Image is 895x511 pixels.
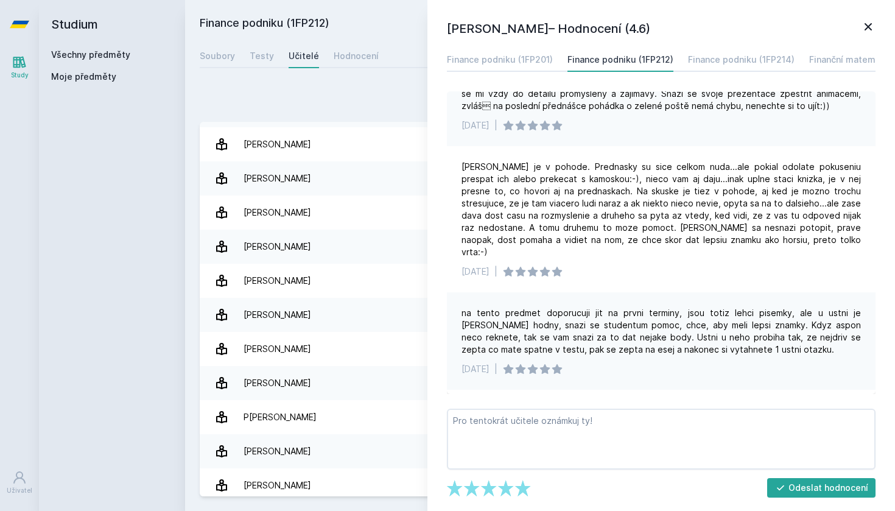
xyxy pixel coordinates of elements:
button: Odeslat hodnocení [767,478,876,498]
div: [PERSON_NAME] [244,132,311,157]
div: P[PERSON_NAME] [244,405,317,429]
div: [PERSON_NAME] [244,200,311,225]
div: Study [11,71,29,80]
div: [PERSON_NAME] [244,439,311,463]
div: Soubory [200,50,235,62]
h2: Finance podniku (1FP212) [200,15,744,34]
div: | [494,266,497,278]
a: [PERSON_NAME] 2 hodnocení 2.5 [200,196,880,230]
div: [PERSON_NAME] [244,303,311,327]
a: [PERSON_NAME] 1 hodnocení 5.0 [200,366,880,400]
div: [PERSON_NAME] je v pohode. Prednasky su sice celkom nuda...ale pokial odolate pokuseniu prespat i... [462,161,861,258]
div: | [494,119,497,132]
a: [PERSON_NAME] 3 hodnocení 4.3 [200,468,880,502]
div: [PERSON_NAME] [244,269,311,293]
a: [PERSON_NAME] 1 hodnocení 3.0 [200,161,880,196]
div: Měla jsem ho na přednášky. Mluví sice monotónně, ale nikdy jsem u jeho výkladu neusínala a zdál s... [462,76,861,112]
a: Učitelé [289,44,319,68]
div: [DATE] [462,266,490,278]
a: Study [2,49,37,86]
div: [PERSON_NAME] [244,371,311,395]
div: Učitelé [289,50,319,62]
div: na tento predmet doporucuji jit na prvni terminy, jsou totiz lehci pisemky, ale u ustni je [PERSO... [462,307,861,356]
a: [PERSON_NAME] 17 hodnocení 4.6 [200,230,880,264]
div: [DATE] [462,119,490,132]
a: Všechny předměty [51,49,130,60]
div: Testy [250,50,274,62]
div: | [494,363,497,375]
span: Moje předměty [51,71,116,83]
a: Soubory [200,44,235,68]
a: [PERSON_NAME] 1 hodnocení 5.0 [200,298,880,332]
a: [PERSON_NAME] 2 hodnocení 4.5 [200,127,880,161]
a: Hodnocení [334,44,379,68]
div: [DATE] [462,363,490,375]
a: [PERSON_NAME] 2 hodnocení 4.0 [200,332,880,366]
div: [PERSON_NAME] [244,473,311,498]
div: [PERSON_NAME] [244,166,311,191]
a: [PERSON_NAME] 2 hodnocení 3.5 [200,264,880,298]
div: [PERSON_NAME] [244,337,311,361]
a: Testy [250,44,274,68]
a: [PERSON_NAME] 2 hodnocení 2.0 [200,434,880,468]
a: Uživatel [2,464,37,501]
a: P[PERSON_NAME] 3 hodnocení 5.0 [200,400,880,434]
div: [PERSON_NAME] [244,234,311,259]
div: Hodnocení [334,50,379,62]
div: Uživatel [7,486,32,495]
